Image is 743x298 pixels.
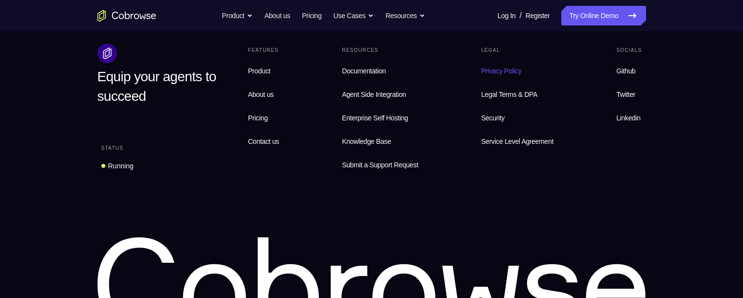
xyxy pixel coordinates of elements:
input: Enter your email [96,93,272,103]
span: Agent Side Integration [342,89,418,100]
a: Log In [498,6,516,25]
div: Status [97,141,127,155]
span: / [520,10,522,22]
div: Socials [612,44,646,57]
span: Documentation [342,67,386,75]
a: Documentation [338,61,422,81]
a: Contact us [244,132,283,151]
a: Register [526,6,550,25]
p: or [179,140,190,148]
a: Github [612,61,646,81]
div: Legal [477,44,557,57]
span: Service Level Agreement [481,136,553,147]
a: Submit a Support Request [338,155,422,175]
a: Legal Terms & DPA [477,85,557,104]
span: Contact us [248,138,279,145]
a: Product [244,61,283,81]
a: About us [264,6,290,25]
div: Sign in with Intercom [155,207,229,217]
h1: Sign in to your account [90,67,278,81]
a: Enterprise Self Hosting [338,108,422,128]
span: Linkedin [616,114,640,122]
a: Service Level Agreement [477,132,557,151]
span: Enterprise Self Hosting [342,112,418,124]
span: Pricing [248,114,267,122]
div: Resources [338,44,422,57]
a: Running [97,157,138,175]
button: Sign in with Intercom [90,202,278,222]
a: Agent Side Integration [338,85,422,104]
button: Use Cases [334,6,374,25]
p: Don't have an account? [90,253,278,261]
div: Sign in with Google [159,160,225,170]
div: Sign in with GitHub [159,183,225,193]
a: Create a new account [166,253,235,260]
a: Try Online Demo [561,6,646,25]
span: About us [248,91,273,98]
span: Security [481,114,504,122]
a: Linkedin [612,108,646,128]
a: Pricing [244,108,283,128]
a: Security [477,108,557,128]
div: Running [108,161,134,171]
span: Product [248,67,270,75]
a: Knowledge Base [338,132,422,151]
span: Github [616,67,635,75]
a: Privacy Policy [477,61,557,81]
a: Go to the home page [97,10,156,22]
button: Sign in with Google [90,155,278,175]
span: Privacy Policy [481,67,521,75]
div: Sign in with Zendesk [156,230,228,240]
button: Sign in with GitHub [90,179,278,198]
button: Sign in with Zendesk [90,226,278,245]
div: Features [244,44,283,57]
span: Twitter [616,91,635,98]
a: Twitter [612,85,646,104]
span: Legal Terms & DPA [481,91,537,98]
a: Pricing [302,6,321,25]
span: Submit a Support Request [342,159,418,171]
a: About us [244,85,283,104]
span: Knowledge Base [342,138,391,145]
button: Sign in [90,112,278,132]
button: Resources [385,6,425,25]
span: Equip your agents to succeed [97,69,216,104]
button: Product [222,6,253,25]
